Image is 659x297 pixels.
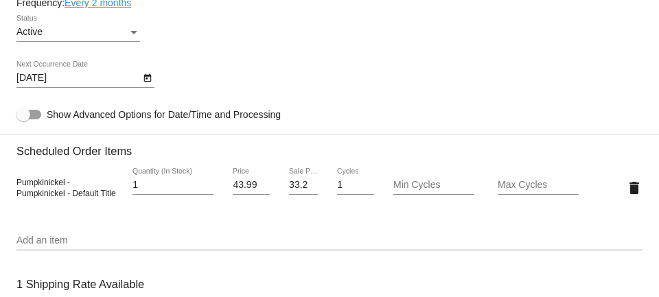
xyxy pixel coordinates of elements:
span: Pumpkinickel - Pumpkinickel - Default Title [16,178,116,198]
input: Min Cycles [393,180,474,191]
input: Max Cycles [498,180,579,191]
input: Next Occurrence Date [16,73,140,84]
input: Price [233,180,269,191]
button: Open calendar [140,70,154,84]
mat-icon: delete [626,180,643,196]
input: Add an item [16,235,643,246]
span: Show Advanced Options for Date/Time and Processing [47,108,281,121]
input: Cycles [337,180,373,191]
input: Sale Price [289,180,318,191]
mat-select: Status [16,27,140,38]
input: Quantity (In Stock) [132,180,213,191]
span: Active [16,26,43,37]
h3: Scheduled Order Items [16,134,643,158]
